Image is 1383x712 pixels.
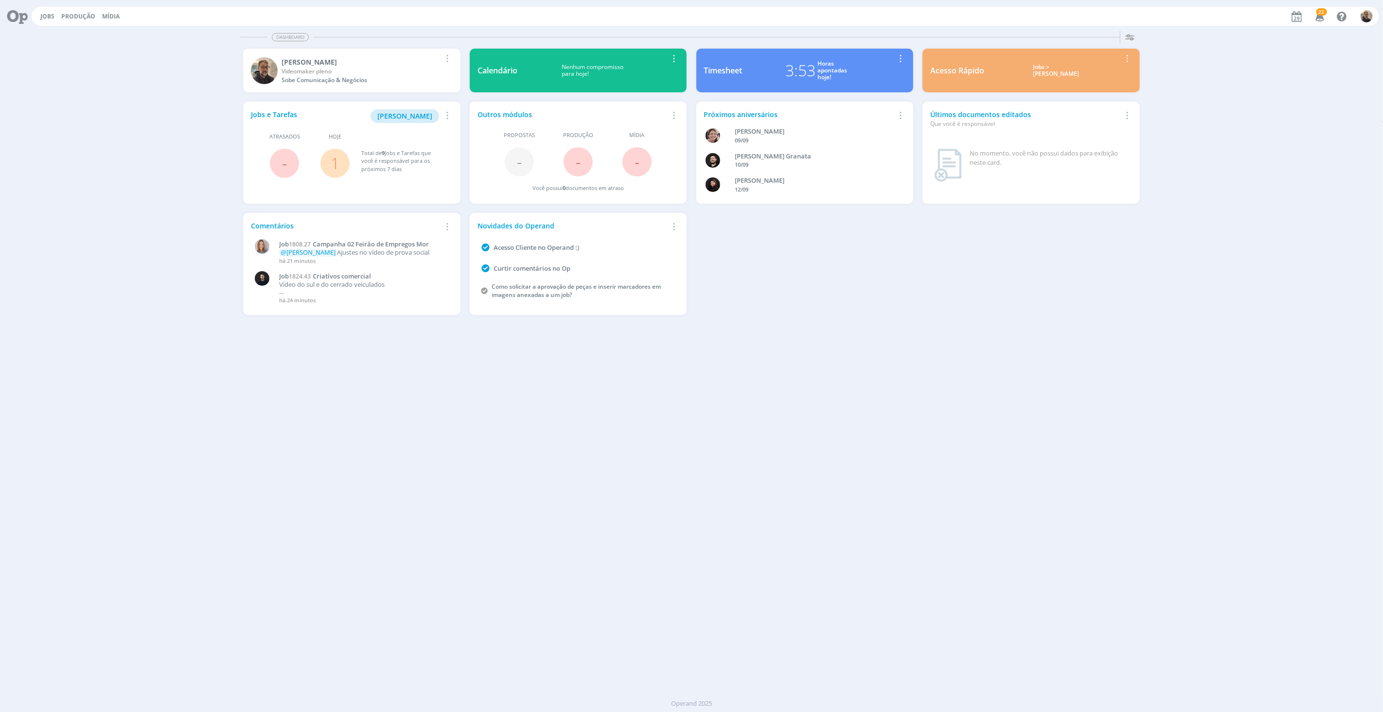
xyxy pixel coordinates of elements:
[279,257,316,264] span: há 21 minutos
[58,13,98,20] button: Produção
[478,65,517,76] div: Calendário
[532,184,624,192] div: Você possui documentos em atraso
[279,241,447,248] a: Job1808.27Campanha 02 Feirão de Empregos Mor
[382,149,385,156] span: 9
[735,186,748,193] span: 12/09
[494,264,570,273] a: Curtir comentários no Op
[289,272,311,280] span: 1824.43
[251,109,441,123] div: Jobs e Tarefas
[255,239,269,254] img: A
[1360,8,1373,25] button: R
[313,240,429,248] span: Campanha 02 Feirão de Empregos Mor
[1316,8,1327,16] span: 22
[563,184,566,191] span: 0
[1361,10,1373,22] img: R
[930,109,1120,128] div: Últimos documentos editados
[279,296,316,304] span: há 24 minutos
[478,221,668,231] div: Novidades do Operand
[279,281,447,289] p: Vídeo do sul e do cerrado veiculados
[478,109,668,120] div: Outros módulos
[517,151,522,172] span: -
[255,271,269,286] img: C
[930,65,984,76] div: Acesso Rápido
[785,59,816,82] div: 3:53
[934,149,962,182] img: dashboard_not_found.png
[706,177,720,192] img: L
[377,111,432,121] span: [PERSON_NAME]
[282,76,441,85] div: Sobe Comunicação & Negócios
[1309,8,1329,25] button: 22
[735,176,890,186] div: Luana da Silva de Andrade
[251,221,441,231] div: Comentários
[492,282,661,299] a: Como solicitar a aprovação de peças e inserir marcadores em imagens anexadas a um job?
[243,49,461,92] a: R[PERSON_NAME]Videomaker plenoSobe Comunicação & Negócios
[282,67,441,76] div: Videomaker pleno
[272,33,309,41] span: Dashboard
[817,60,847,81] div: Horas apontadas hoje!
[735,127,890,137] div: Aline Beatriz Jackisch
[696,49,914,92] a: Timesheet3:53Horasapontadashoje!
[279,273,447,280] a: Job1824.43Criativos comercial
[635,151,639,172] span: -
[37,13,57,20] button: Jobs
[629,131,644,139] span: Mídia
[289,240,311,248] span: 1808.27
[992,64,1120,78] div: Jobs > [PERSON_NAME]
[313,272,371,280] span: Criativos comercial
[99,13,123,20] button: Mídia
[279,249,447,257] p: Ajustes no vídeo de prova social
[361,149,443,174] div: Total de Jobs e Tarefas que você é responsável para os próximos 7 dias
[704,109,894,120] div: Próximos aniversários
[706,153,720,168] img: B
[706,128,720,143] img: A
[331,153,339,174] a: 1
[282,153,287,174] span: -
[563,131,593,139] span: Produção
[576,151,581,172] span: -
[735,137,748,144] span: 09/09
[735,161,748,168] span: 10/09
[735,152,890,161] div: Bruno Corralo Granata
[371,111,439,120] a: [PERSON_NAME]
[281,248,336,257] span: @[PERSON_NAME]
[251,57,278,84] img: R
[930,120,1120,128] div: Que você é responsável
[494,243,579,252] a: Acesso Cliente no Operand :)
[102,12,120,20] a: Mídia
[970,149,1128,168] div: No momento, você não possui dados para exibição neste card.
[282,57,441,67] div: Rodrigo Bilheri
[704,65,743,76] div: Timesheet
[40,12,54,20] a: Jobs
[61,12,95,20] a: Produção
[371,109,439,123] button: [PERSON_NAME]
[269,133,300,141] span: Atrasados
[517,64,668,78] div: Nenhum compromisso para hoje!
[329,133,341,141] span: Hoje
[504,131,535,139] span: Propostas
